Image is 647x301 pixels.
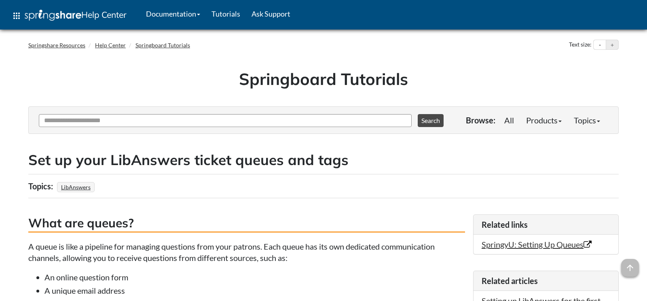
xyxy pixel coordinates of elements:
[28,214,465,233] h3: What are queues?
[606,40,618,50] button: Increase text size
[34,68,613,90] h1: Springboard Tutorials
[498,112,520,128] a: All
[621,259,639,277] span: arrow_upward
[594,40,606,50] button: Decrease text size
[28,42,85,49] a: Springshare Resources
[25,10,81,21] img: Springshare
[81,9,127,20] span: Help Center
[135,42,190,49] a: Springboard Tutorials
[466,114,495,126] p: Browse:
[140,4,206,24] a: Documentation
[568,112,606,128] a: Topics
[28,178,55,194] div: Topics:
[6,4,132,28] a: apps Help Center
[621,260,639,269] a: arrow_upward
[206,4,246,24] a: Tutorials
[95,42,126,49] a: Help Center
[418,114,444,127] button: Search
[28,241,465,263] p: A queue is like a pipeline for managing questions from your patrons. Each queue has its own dedic...
[28,150,619,170] h2: Set up your LibAnswers ticket queues and tags
[520,112,568,128] a: Products
[60,181,92,193] a: LibAnswers
[12,11,21,21] span: apps
[246,4,296,24] a: Ask Support
[44,271,465,283] li: An online question form
[482,240,592,249] a: SpringyU: Setting Up Queues
[482,220,528,229] span: Related links
[567,40,593,50] div: Text size:
[44,285,465,296] li: A unique email address
[482,276,538,286] span: Related articles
